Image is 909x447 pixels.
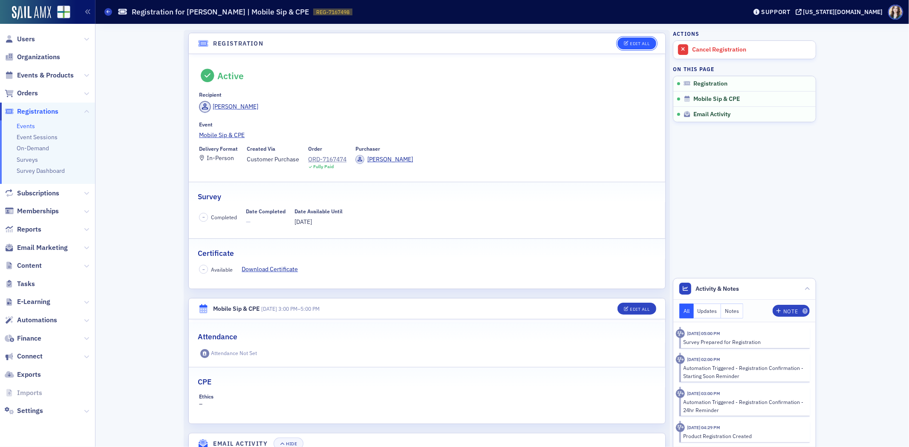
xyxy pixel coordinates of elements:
[630,41,650,46] div: Edit All
[202,266,205,272] span: –
[5,206,59,216] a: Memberships
[5,89,38,98] a: Orders
[684,338,804,346] div: Survey Prepared for Registration
[214,304,260,313] div: Mobile Sip & CPE
[5,107,58,116] a: Registrations
[5,315,57,325] a: Automations
[247,146,275,152] div: Created Via
[673,30,699,37] h4: Actions
[199,101,258,113] a: [PERSON_NAME]
[278,305,297,312] time: 3:00 PM
[51,6,70,20] a: View Homepage
[355,155,413,164] a: [PERSON_NAME]
[308,155,346,164] a: ORD-7167474
[207,156,234,160] div: In-Person
[630,307,650,312] div: Edit All
[316,9,349,16] span: REG-7167498
[684,364,804,380] div: Automation Triggered - Registration Confirmation - Starting Soon Reminder
[294,218,312,226] span: [DATE]
[199,131,655,140] a: Mobile Sip & CPE
[803,8,883,16] div: [US_STATE][DOMAIN_NAME]
[211,213,237,221] span: Completed
[17,167,65,175] a: Survey Dashboard
[679,304,694,318] button: All
[199,393,306,409] div: –
[17,107,58,116] span: Registrations
[242,265,304,274] a: Download Certificate
[246,218,286,226] span: —
[202,214,205,220] span: –
[684,398,804,414] div: Automation Triggered - Registration Confirmation - 24hr Reminder
[687,390,721,396] time: 6/25/2025 03:00 PM
[696,284,739,293] span: Activity & Notes
[5,370,41,379] a: Exports
[5,225,41,234] a: Reports
[261,305,277,312] span: [DATE]
[300,305,320,312] time: 5:00 PM
[17,71,74,80] span: Events & Products
[721,304,743,318] button: Notes
[17,334,41,343] span: Finance
[199,92,222,98] div: Recipient
[17,89,38,98] span: Orders
[17,388,42,398] span: Imports
[132,7,309,17] h1: Registration for [PERSON_NAME] | Mobile Sip & CPE
[17,156,38,163] a: Surveys
[5,279,35,289] a: Tasks
[692,46,811,54] div: Cancel Registration
[5,71,74,80] a: Events & Products
[783,309,798,314] div: Note
[214,39,264,48] h4: Registration
[17,406,43,415] span: Settings
[5,243,68,252] a: Email Marketing
[198,248,234,259] h2: Certificate
[17,206,59,216] span: Memberships
[676,423,685,432] div: Activity
[294,208,343,215] div: Date Available Until
[694,111,731,118] span: Email Activity
[247,155,299,164] span: Customer Purchase
[618,303,656,315] button: Edit All
[761,8,791,16] div: Support
[676,355,685,364] div: Activity
[5,52,60,62] a: Organizations
[5,406,43,415] a: Settings
[5,261,42,270] a: Content
[286,441,297,446] div: Hide
[198,376,211,387] h2: CPE
[261,305,320,312] span: –
[687,424,721,430] time: 4/24/2025 04:29 PM
[5,34,35,44] a: Users
[17,370,41,379] span: Exports
[308,146,322,152] div: Order
[17,34,35,44] span: Users
[246,208,286,215] div: Date Completed
[198,331,237,342] h2: Attendance
[773,305,810,317] button: Note
[198,191,221,202] h2: Survey
[17,315,57,325] span: Automations
[17,297,50,307] span: E-Learning
[694,304,721,318] button: Updates
[888,5,903,20] span: Profile
[12,6,51,20] img: SailAMX
[199,393,214,400] div: Ethics
[17,261,42,270] span: Content
[217,70,244,81] div: Active
[5,334,41,343] a: Finance
[57,6,70,19] img: SailAMX
[199,121,213,128] div: Event
[676,389,685,398] div: Activity
[17,144,49,152] a: On-Demand
[673,65,816,73] h4: On this page
[687,330,721,336] time: 6/26/2025 05:00 PM
[618,37,656,49] button: Edit All
[17,122,35,130] a: Events
[5,352,43,361] a: Connect
[5,388,42,398] a: Imports
[17,279,35,289] span: Tasks
[17,225,41,234] span: Reports
[367,155,413,164] div: [PERSON_NAME]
